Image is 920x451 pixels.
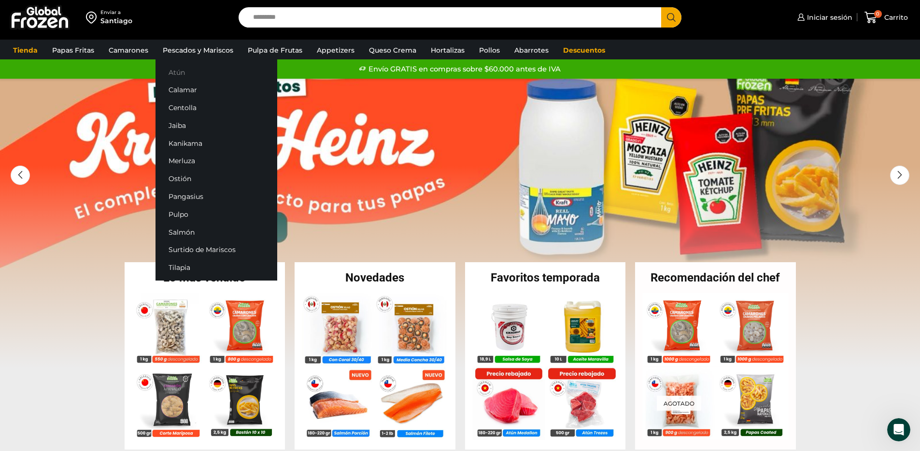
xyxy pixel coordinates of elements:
[156,259,277,277] a: Tilapia
[156,205,277,223] a: Pulpo
[635,272,796,283] h2: Recomendación del chef
[887,418,910,441] iframe: Intercom live chat
[8,41,42,59] a: Tienda
[156,188,277,206] a: Pangasius
[295,272,455,283] h2: Novedades
[156,152,277,170] a: Merluza
[156,223,277,241] a: Salmón
[661,7,681,28] button: Search button
[156,81,277,99] a: Calamar
[882,13,908,22] span: Carrito
[890,166,909,185] div: Next slide
[312,41,359,59] a: Appetizers
[156,117,277,135] a: Jaiba
[100,16,132,26] div: Santiago
[874,10,882,18] span: 0
[474,41,505,59] a: Pollos
[795,8,852,27] a: Iniciar sesión
[86,9,100,26] img: address-field-icon.svg
[364,41,421,59] a: Queso Crema
[465,272,626,283] h2: Favoritos temporada
[156,241,277,259] a: Surtido de Mariscos
[156,99,277,117] a: Centolla
[104,41,153,59] a: Camarones
[125,272,285,283] h2: Lo más vendido
[47,41,99,59] a: Papas Fritas
[243,41,307,59] a: Pulpa de Frutas
[510,41,553,59] a: Abarrotes
[558,41,610,59] a: Descuentos
[156,170,277,188] a: Ostión
[11,166,30,185] div: Previous slide
[862,6,910,29] a: 0 Carrito
[657,396,701,411] p: Agotado
[100,9,132,16] div: Enviar a
[805,13,852,22] span: Iniciar sesión
[158,41,238,59] a: Pescados y Mariscos
[426,41,469,59] a: Hortalizas
[156,134,277,152] a: Kanikama
[156,63,277,81] a: Atún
